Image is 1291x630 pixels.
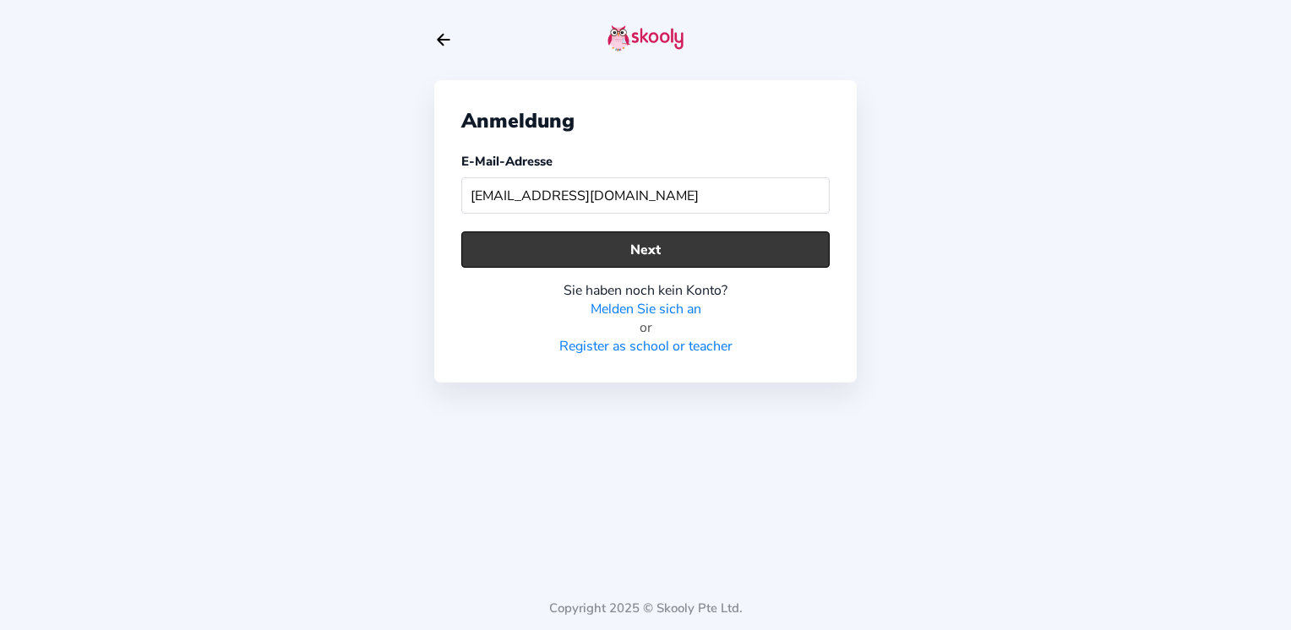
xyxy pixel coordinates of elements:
img: skooly-logo.png [607,24,684,52]
div: Anmeldung [461,107,830,134]
div: Sie haben noch kein Konto? [461,281,830,300]
input: Your email address [461,177,830,214]
button: arrow back outline [434,30,453,49]
a: Melden Sie sich an [591,300,701,318]
label: E-Mail-Adresse [461,153,553,170]
a: Register as school or teacher [559,337,733,356]
button: Next [461,231,830,268]
div: or [461,318,830,337]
